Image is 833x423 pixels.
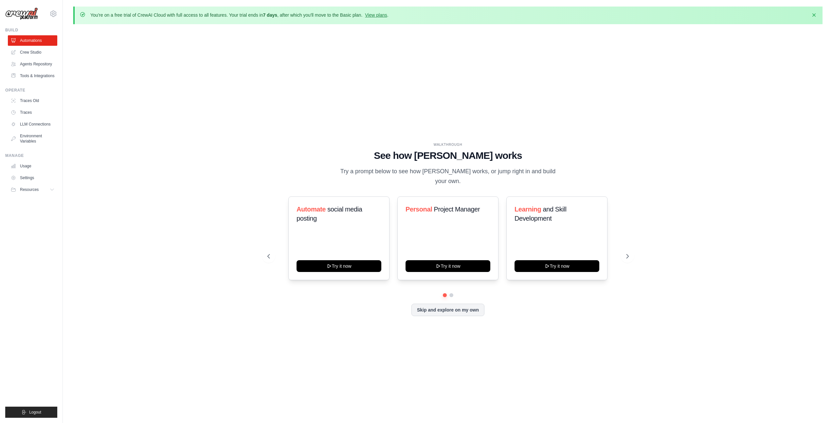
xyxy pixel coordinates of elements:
[5,8,38,20] img: Logo
[411,304,484,316] button: Skip and explore on my own
[365,12,387,18] a: View plans
[8,95,57,106] a: Traces Old
[8,107,57,118] a: Traces
[297,260,381,272] button: Try it now
[8,59,57,69] a: Agents Repository
[434,206,480,213] span: Project Manager
[267,142,629,147] div: WALKTHROUGH
[297,206,326,213] span: Automate
[8,119,57,129] a: LLM Connections
[8,47,57,58] a: Crew Studio
[5,88,57,93] div: Operate
[29,410,41,415] span: Logout
[297,206,362,222] span: social media posting
[5,153,57,158] div: Manage
[8,131,57,146] a: Environment Variables
[8,173,57,183] a: Settings
[406,260,490,272] button: Try it now
[263,12,277,18] strong: 7 days
[20,187,39,192] span: Resources
[338,167,558,186] p: Try a prompt below to see how [PERSON_NAME] works, or jump right in and build your own.
[8,71,57,81] a: Tools & Integrations
[267,150,629,161] h1: See how [PERSON_NAME] works
[5,407,57,418] button: Logout
[515,206,541,213] span: Learning
[515,206,566,222] span: and Skill Development
[406,206,432,213] span: Personal
[90,12,389,18] p: You're on a free trial of CrewAI Cloud with full access to all features. Your trial ends in , aft...
[515,260,599,272] button: Try it now
[8,35,57,46] a: Automations
[8,184,57,195] button: Resources
[8,161,57,171] a: Usage
[5,27,57,33] div: Build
